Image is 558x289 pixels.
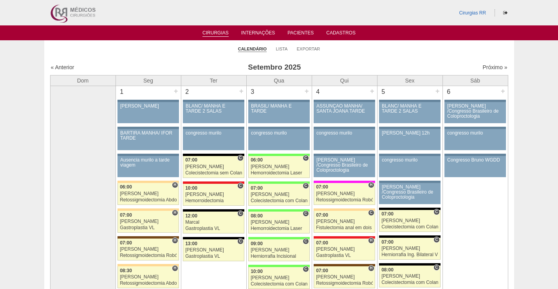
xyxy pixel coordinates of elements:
a: [PERSON_NAME] /Congresso Brasileiro de Coloproctologia [444,102,506,123]
span: 10:00 [185,185,197,191]
a: H 07:00 [PERSON_NAME] Retossigmoidectomia Robótica [117,239,179,260]
div: Hemorroidectomia Laser [251,171,307,176]
span: 07:00 [316,184,328,190]
a: Ausencia murilo a tarde viagem [117,156,179,177]
span: 07:00 [316,240,328,246]
div: Key: Brasil [248,154,309,156]
div: Colecistectomia com Colangiografia VL [381,280,438,285]
div: [PERSON_NAME] 12h [382,131,438,136]
div: Key: Santa Joana [117,236,179,239]
div: Key: Aviso [117,100,179,102]
span: Hospital [368,237,374,244]
div: congresso murilo [316,131,372,136]
div: [PERSON_NAME] /Congresso Brasileiro de Coloproctologia [316,158,372,173]
div: ASSUNÇÃO MANHÃ/ SANTA JOANA TARDE [316,104,372,114]
div: Key: Brasil [248,209,309,212]
div: [PERSON_NAME] [316,275,373,280]
a: congresso murilo [183,129,244,150]
a: H 07:00 [PERSON_NAME] Retossigmoidectomia Robótica [314,266,375,288]
a: Pacientes [287,30,314,38]
span: 07:00 [185,157,197,163]
div: Key: Aviso [444,127,506,129]
span: 06:00 [251,157,263,163]
a: Próximo » [482,64,507,70]
div: + [238,86,245,96]
div: [PERSON_NAME] /Congresso Brasileiro de Coloproctologia [382,185,438,200]
span: Consultório [237,183,243,189]
a: C 10:00 [PERSON_NAME] Hemorroidectomia [183,184,244,206]
a: [PERSON_NAME] 12h [379,129,440,150]
div: Key: Bartira [117,181,179,183]
a: C 09:00 [PERSON_NAME] Herniorrafia Incisional [248,239,309,261]
div: Key: Blanc [379,208,440,210]
span: 13:00 [185,241,197,246]
a: congresso murilo [314,129,375,150]
div: 5 [377,86,390,98]
div: Hemorroidectomia Laser [251,226,307,231]
div: Key: Aviso [444,154,506,156]
div: Ausencia murilo a tarde viagem [120,158,176,168]
span: 07:00 [120,240,132,246]
div: + [303,86,310,96]
span: 07:00 [381,239,394,245]
div: Retossigmoidectomia Robótica [316,281,373,286]
div: BLANC/ MANHÃ E TARDE 2 SALAS [186,104,242,114]
span: Consultório [303,210,309,217]
th: Seg [116,75,181,86]
div: + [173,86,179,96]
span: 07:00 [316,268,328,273]
div: Key: Assunção [183,181,244,184]
div: Key: Blanc [183,209,244,212]
a: Cirurgias RR [459,10,486,16]
a: C 07:00 [PERSON_NAME] Colecistectomia com Colangiografia VL [248,184,309,206]
div: Key: Blanc [379,235,440,238]
div: congresso murilo [447,131,503,136]
div: [PERSON_NAME] [251,164,307,169]
h3: Setembro 2025 [160,62,388,73]
a: C 06:00 [PERSON_NAME] Hemorroidectomia Laser [248,156,309,178]
div: + [434,86,441,96]
span: 07:00 [381,211,394,217]
a: H 06:00 [PERSON_NAME] Retossigmoidectomia Abdominal VL [117,183,179,205]
div: Key: Aviso [117,154,179,156]
div: [PERSON_NAME] [120,104,176,109]
div: Key: Bartira [314,208,375,211]
a: congresso murilo [379,156,440,177]
div: Retossigmoidectomia Abdominal VL [120,281,177,286]
div: [PERSON_NAME] [381,246,438,251]
div: [PERSON_NAME] [251,192,307,197]
span: 08:00 [251,213,263,219]
a: ASSUNÇÃO MANHÃ/ SANTA JOANA TARDE [314,102,375,123]
span: 08:30 [120,268,132,273]
div: Key: Assunção [314,236,375,239]
span: Consultório [237,210,243,217]
a: Exportar [297,46,320,52]
a: [PERSON_NAME] /Congresso Brasileiro de Coloproctologia [314,156,375,177]
a: BARTIRA MANHÃ/ IFOR TARDE [117,129,179,150]
span: 08:00 [381,267,394,273]
div: 1 [116,86,128,98]
div: Key: Aviso [379,100,440,102]
span: 12:00 [185,213,197,219]
a: Congresso Bruno WGDD [444,156,506,177]
div: Retossigmoidectomia Robótica [316,197,373,203]
span: Hospital [368,265,374,271]
span: 07:00 [120,212,132,218]
div: Colecistectomia com Colangiografia VL [251,282,307,287]
th: Sex [377,75,442,86]
a: C 07:00 [PERSON_NAME] Herniorrafia Ing. Bilateral VL [379,238,440,260]
a: Internações [241,30,275,38]
div: [PERSON_NAME] [185,248,242,253]
div: Key: Aviso [314,100,375,102]
div: Key: Aviso [117,127,179,129]
div: [PERSON_NAME] /Congresso Brasileiro de Coloproctologia [447,104,503,119]
div: [PERSON_NAME] [316,219,373,224]
div: Key: Aviso [379,154,440,156]
a: C 10:00 [PERSON_NAME] Colecistectomia com Colangiografia VL [248,267,309,289]
div: [PERSON_NAME] [316,191,373,196]
span: 10:00 [251,269,263,274]
span: Consultório [303,183,309,189]
div: [PERSON_NAME] [251,275,307,280]
div: 4 [312,86,324,98]
th: Ter [181,75,246,86]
